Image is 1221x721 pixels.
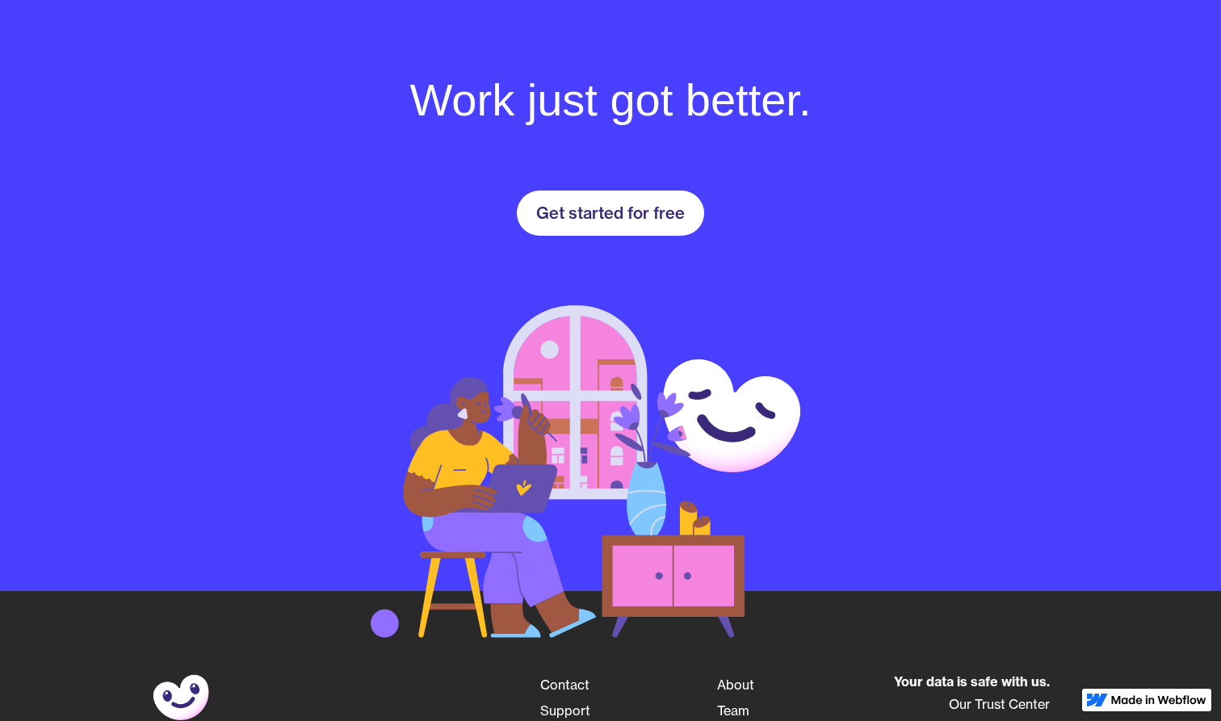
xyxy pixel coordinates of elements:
div: Get started for free [536,203,685,223]
h2: Work just got better. [410,74,812,126]
div: Our Trust Center [894,691,1050,717]
a: Get started for free [517,191,704,236]
div: Your data is safe with us. [894,672,1050,691]
img: Made in Webflow [1111,695,1206,705]
a: Your data is safe with us.Our Trust Center [894,672,1050,717]
a: Contact [540,672,590,698]
a: About [717,672,754,698]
